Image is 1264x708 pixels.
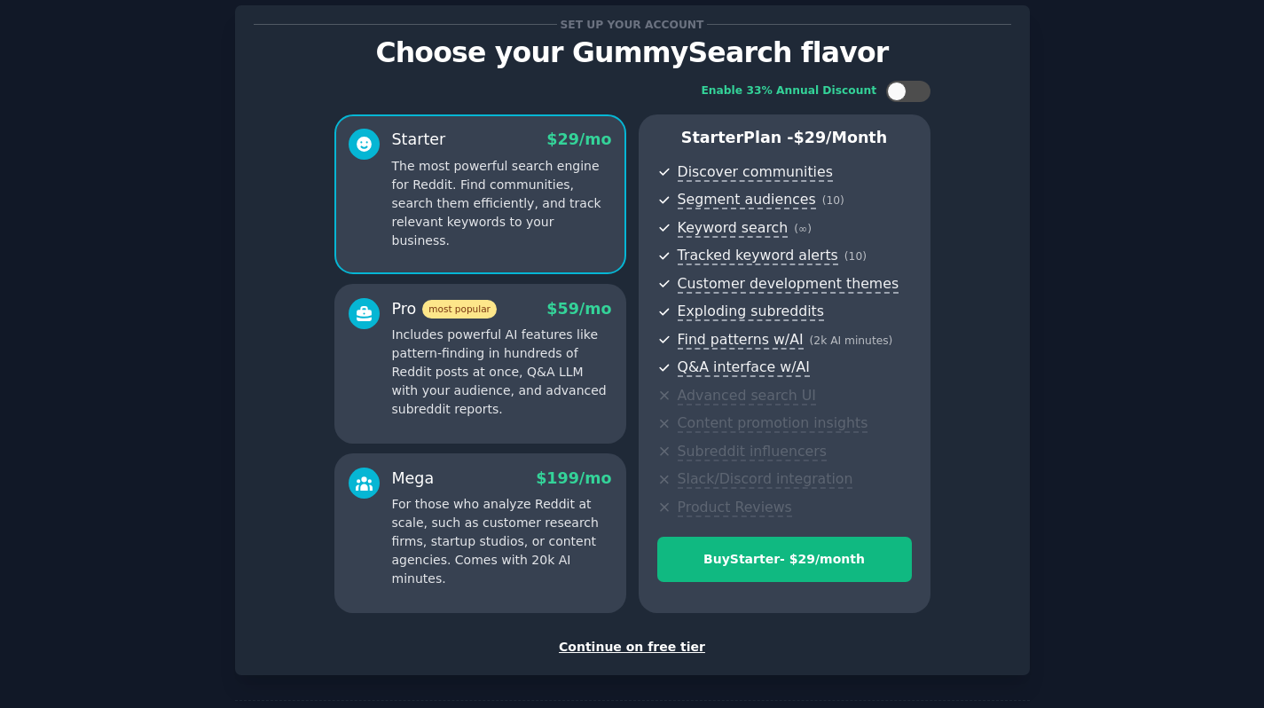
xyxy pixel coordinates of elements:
[678,443,827,461] span: Subreddit influencers
[422,300,497,319] span: most popular
[794,223,812,235] span: ( ∞ )
[678,219,789,238] span: Keyword search
[678,470,853,489] span: Slack/Discord integration
[254,37,1011,68] p: Choose your GummySearch flavor
[810,334,893,347] span: ( 2k AI minutes )
[822,194,844,207] span: ( 10 )
[546,300,611,318] span: $ 59 /mo
[844,250,867,263] span: ( 10 )
[392,298,497,320] div: Pro
[794,129,888,146] span: $ 29 /month
[392,129,446,151] div: Starter
[678,303,824,321] span: Exploding subreddits
[546,130,611,148] span: $ 29 /mo
[254,638,1011,657] div: Continue on free tier
[678,358,810,377] span: Q&A interface w/AI
[392,326,612,419] p: Includes powerful AI features like pattern-finding in hundreds of Reddit posts at once, Q&A LLM w...
[536,469,611,487] span: $ 199 /mo
[678,331,804,350] span: Find patterns w/AI
[678,247,838,265] span: Tracked keyword alerts
[657,127,912,149] p: Starter Plan -
[678,414,868,433] span: Content promotion insights
[678,275,899,294] span: Customer development themes
[657,537,912,582] button: BuyStarter- $29/month
[658,550,911,569] div: Buy Starter - $ 29 /month
[392,495,612,588] p: For those who analyze Reddit at scale, such as customer research firms, startup studios, or conte...
[392,157,612,250] p: The most powerful search engine for Reddit. Find communities, search them efficiently, and track ...
[702,83,877,99] div: Enable 33% Annual Discount
[678,163,833,182] span: Discover communities
[678,387,816,405] span: Advanced search UI
[557,15,707,34] span: Set up your account
[678,191,816,209] span: Segment audiences
[392,468,435,490] div: Mega
[678,499,792,517] span: Product Reviews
